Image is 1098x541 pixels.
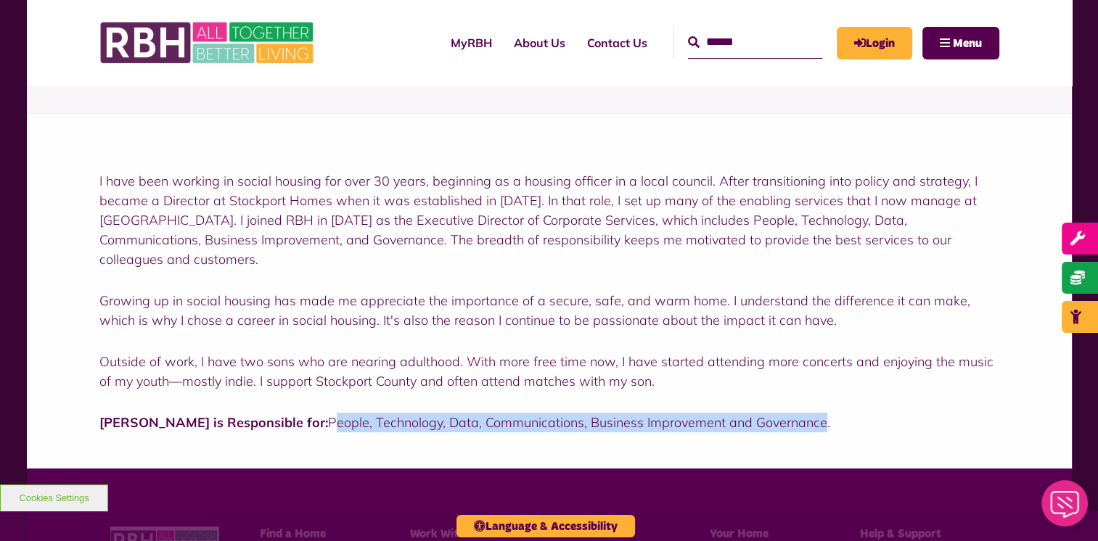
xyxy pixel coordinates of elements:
[837,27,912,59] a: MyRBH
[99,413,999,432] p: People, Technology, Data, Communications, Business Improvement and Governance.
[99,414,328,431] strong: [PERSON_NAME] is Responsible for:
[456,515,635,537] button: Language & Accessibility
[99,291,999,330] p: Growing up in social housing has made me appreciate the importance of a secure, safe, and warm ho...
[440,23,503,62] a: MyRBH
[1033,476,1098,541] iframe: Netcall Web Assistant for live chat
[922,27,999,59] button: Navigation
[953,38,982,49] span: Menu
[688,27,822,58] input: Search
[99,171,999,269] p: I have been working in social housing for over 30 years, beginning as a housing officer in a loca...
[503,23,576,62] a: About Us
[99,15,317,71] img: RBH
[99,352,999,391] p: Outside of work, I have two sons who are nearing adulthood. With more free time now, I have start...
[576,23,658,62] a: Contact Us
